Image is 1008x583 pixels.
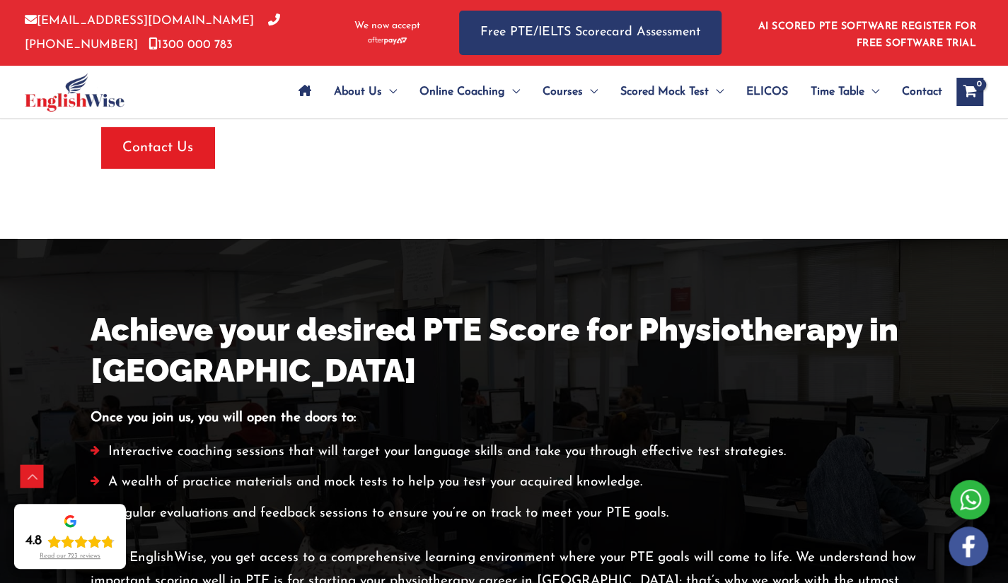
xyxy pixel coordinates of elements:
[949,526,988,566] img: white-facebook.png
[531,67,609,117] a: CoursesMenu Toggle
[25,533,42,550] div: 4.8
[811,67,864,117] span: Time Table
[758,21,977,49] a: AI SCORED PTE SOFTWARE REGISTER FOR FREE SOFTWARE TRIAL
[864,67,879,117] span: Menu Toggle
[149,39,233,51] a: 1300 000 783
[750,10,983,56] aside: Header Widget 1
[956,78,983,106] a: View Shopping Cart, empty
[91,440,918,471] li: Interactive coaching sessions that will target your language skills and take you through effectiv...
[459,11,722,55] a: Free PTE/IELTS Scorecard Assessment
[505,67,520,117] span: Menu Toggle
[25,73,124,112] img: cropped-ew-logo
[122,138,193,158] span: Contact Us
[91,471,918,501] li: A wealth of practice materials and mock tests to help you test your acquired knowledge.
[902,67,942,117] span: Contact
[583,67,598,117] span: Menu Toggle
[543,67,583,117] span: Courses
[91,411,356,425] strong: Once you join us, you will open the doors to:
[368,37,407,45] img: Afterpay-Logo
[91,502,918,532] li: Regular evaluations and feedback sessions to ensure you’re on track to meet your PTE goals.
[334,67,382,117] span: About Us
[25,533,115,550] div: Rating: 4.8 out of 5
[354,19,420,33] span: We now accept
[891,67,942,117] a: Contact
[735,67,799,117] a: ELICOS
[709,67,724,117] span: Menu Toggle
[40,553,100,560] div: Read our 723 reviews
[25,15,254,27] a: [EMAIL_ADDRESS][DOMAIN_NAME]
[746,67,788,117] span: ELICOS
[609,67,735,117] a: Scored Mock TestMenu Toggle
[408,67,531,117] a: Online CoachingMenu Toggle
[287,67,942,117] nav: Site Navigation: Main Menu
[323,67,408,117] a: About UsMenu Toggle
[799,67,891,117] a: Time TableMenu Toggle
[101,127,214,168] button: Contact Us
[382,67,397,117] span: Menu Toggle
[419,67,505,117] span: Online Coaching
[620,67,709,117] span: Scored Mock Test
[91,310,918,392] h2: Achieve your desired PTE Score for Physiotherapy in [GEOGRAPHIC_DATA]
[25,15,280,50] a: [PHONE_NUMBER]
